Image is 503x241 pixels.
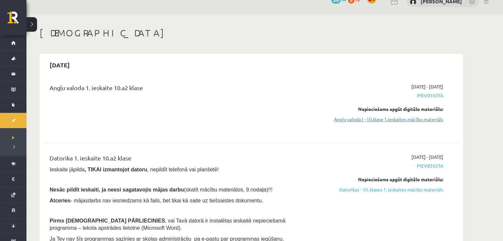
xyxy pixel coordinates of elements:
a: Datorikas - 10. klases 1. ieskaites mācību materiāls [318,186,443,193]
span: Ieskaite jāpilda , nepildīt telefonā vai planšetē! [50,167,219,172]
span: Nesāc pildīt ieskaiti, ja neesi sagatavojis mājas darbu [50,187,184,192]
span: (skatīt mācību materiālos, 9.nodaļa)!!! [184,187,272,192]
span: [DATE] - [DATE] [411,83,443,90]
b: , TIKAI izmantojot datoru [85,167,147,172]
h2: [DATE] [43,57,76,73]
div: Nepieciešams apgūt digitālo materiālu: [318,176,443,183]
div: Angļu valoda 1. ieskaite 10.a2 klase [50,83,309,95]
span: Pirms [DEMOGRAPHIC_DATA] PĀRLIECINIES [50,218,165,224]
a: Angļu valoda I - 10.klase 1.ieskaites mācību materiāls [318,116,443,123]
a: Rīgas 1. Tālmācības vidusskola [7,12,26,28]
span: Pievienota [318,92,443,99]
div: Nepieciešams apgūt digitālo materiālu: [318,106,443,113]
span: , vai Tavā datorā ir instalētas ieskaitē nepieciešamā programma – teksta apstrādes lietotne (Micr... [50,218,285,231]
span: [DATE] - [DATE] [411,154,443,160]
span: - mājasdarbs nav iesniedzams kā fails, bet tikai kā saite uz tiešsaistes dokumentu. [50,198,263,203]
div: Datorika 1. ieskaite 10.a2 klase [50,154,309,166]
span: Pievienota [318,162,443,169]
b: Atceries [50,198,70,203]
h1: [DEMOGRAPHIC_DATA] [40,27,463,39]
